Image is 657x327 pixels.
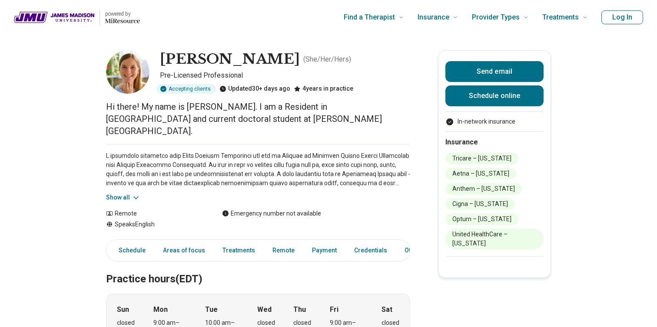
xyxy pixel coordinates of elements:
button: Send email [445,61,544,82]
a: Schedule online [445,85,544,106]
button: Log In [601,10,643,24]
strong: Sat [382,304,392,315]
strong: Fri [330,304,338,315]
a: Remote [267,242,300,259]
li: Aetna – [US_STATE] [445,168,516,180]
strong: Thu [293,304,306,315]
span: Insurance [418,11,449,23]
strong: Sun [117,304,129,315]
span: Treatments [542,11,579,23]
ul: Payment options [445,117,544,126]
strong: Mon [153,304,168,315]
button: Show all [106,193,140,202]
h2: Insurance [445,137,544,147]
li: United HealthCare – [US_STATE] [445,229,544,249]
a: Treatments [217,242,260,259]
a: Payment [307,242,342,259]
p: L ipsumdolo sitametco adip Elits Doeiusm Temporinci utl etd ma Aliquae ad Minimven Quisno Exerci ... [106,151,410,188]
a: Areas of focus [158,242,210,259]
p: powered by [105,10,140,17]
li: Optum – [US_STATE] [445,213,518,225]
span: Find a Therapist [344,11,395,23]
a: Credentials [349,242,392,259]
img: Katie Dolieslager, Pre-Licensed Professional [106,50,149,94]
a: Other [399,242,431,259]
p: ( She/Her/Hers ) [303,54,351,65]
li: Anthem – [US_STATE] [445,183,522,195]
div: Remote [106,209,205,218]
strong: Wed [257,304,272,315]
div: Updated 30+ days ago [219,84,290,94]
div: Speaks English [106,220,205,229]
li: Tricare – [US_STATE] [445,153,518,164]
div: Accepting clients [156,84,216,94]
p: Pre-Licensed Professional [160,70,410,81]
a: Schedule [108,242,151,259]
div: Emergency number not available [222,209,321,218]
strong: Tue [205,304,218,315]
p: Hi there! My name is [PERSON_NAME]. I am a Resident in [GEOGRAPHIC_DATA] and current doctoral stu... [106,101,410,137]
div: 4 years in practice [294,84,353,94]
span: Provider Types [472,11,520,23]
li: In-network insurance [445,117,544,126]
h1: [PERSON_NAME] [160,50,300,69]
li: Cigna – [US_STATE] [445,198,515,210]
a: Home page [14,3,140,31]
h2: Practice hours (EDT) [106,251,410,287]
